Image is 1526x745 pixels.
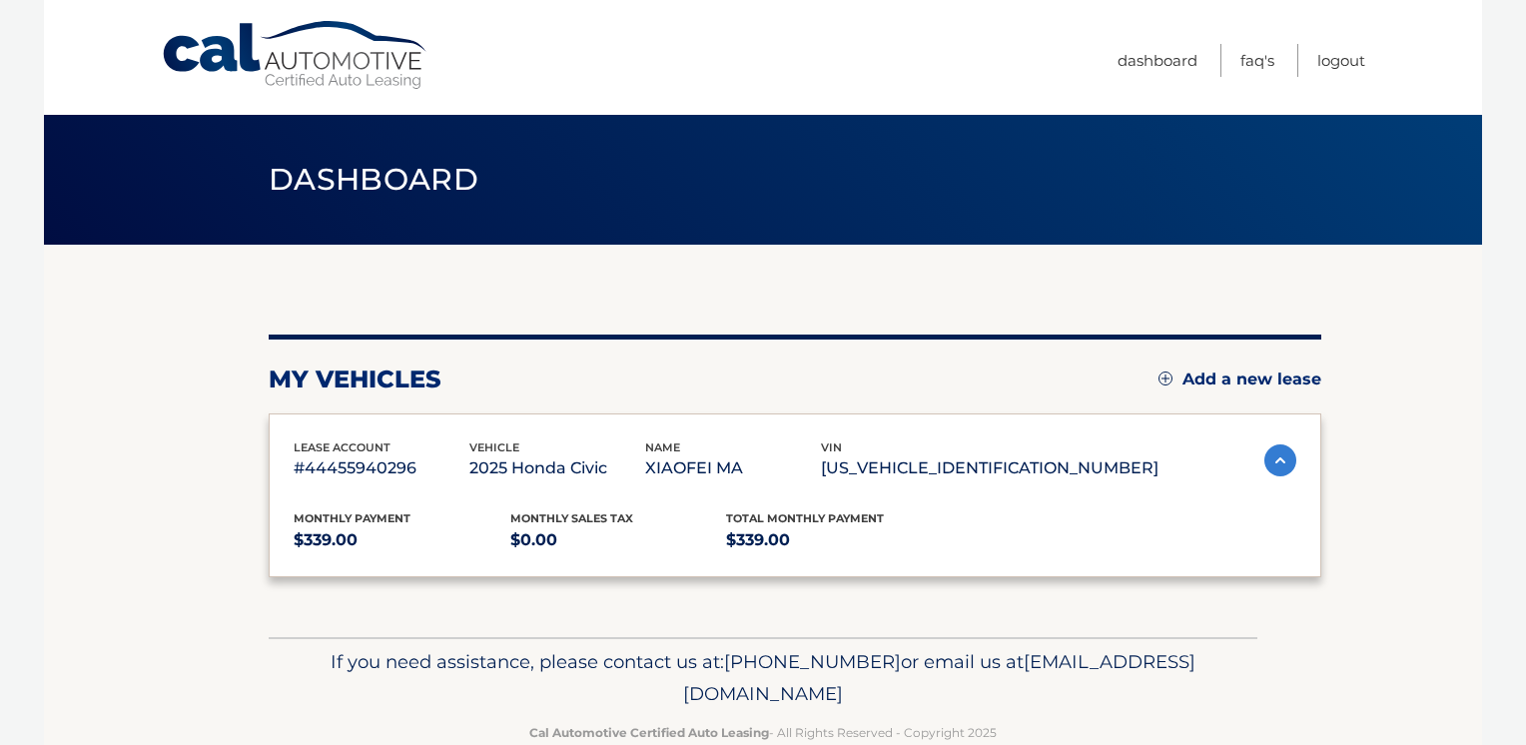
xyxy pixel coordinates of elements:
p: $339.00 [726,526,943,554]
span: name [645,440,680,454]
p: [US_VEHICLE_IDENTIFICATION_NUMBER] [821,454,1158,482]
span: [PHONE_NUMBER] [724,650,901,673]
p: XIAOFEI MA [645,454,821,482]
img: accordion-active.svg [1264,444,1296,476]
a: Add a new lease [1158,370,1321,389]
a: FAQ's [1240,44,1274,77]
a: Logout [1317,44,1365,77]
span: Total Monthly Payment [726,511,884,525]
span: vin [821,440,842,454]
p: 2025 Honda Civic [469,454,645,482]
span: Dashboard [269,161,478,198]
h2: my vehicles [269,365,441,394]
p: - All Rights Reserved - Copyright 2025 [282,722,1244,743]
span: Monthly Payment [294,511,410,525]
p: #44455940296 [294,454,469,482]
span: vehicle [469,440,519,454]
a: Cal Automotive [161,20,430,91]
p: $0.00 [510,526,727,554]
strong: Cal Automotive Certified Auto Leasing [529,725,769,740]
a: Dashboard [1118,44,1197,77]
span: [EMAIL_ADDRESS][DOMAIN_NAME] [683,650,1195,705]
span: lease account [294,440,390,454]
p: If you need assistance, please contact us at: or email us at [282,646,1244,710]
span: Monthly sales Tax [510,511,633,525]
p: $339.00 [294,526,510,554]
img: add.svg [1158,372,1172,385]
